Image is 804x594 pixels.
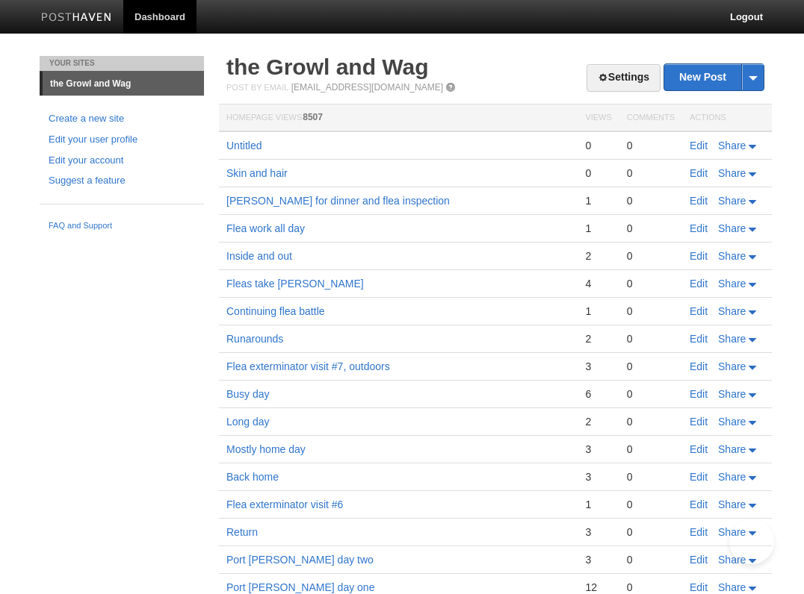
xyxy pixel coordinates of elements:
a: Inside and out [226,250,292,262]
span: Share [718,581,746,593]
span: Post by Email [226,83,288,92]
a: the Growl and Wag [43,72,204,96]
span: Share [718,388,746,400]
a: Edit [690,581,708,593]
a: Flea exterminator visit #7, outdoors [226,360,390,372]
div: 0 [627,194,675,207]
div: 2 [585,249,611,263]
a: Long day [226,416,270,428]
div: 2 [585,415,611,428]
div: 0 [585,166,611,180]
a: Suggest a feature [49,173,195,189]
a: Edit [690,416,708,428]
div: 0 [627,387,675,401]
a: Edit [690,443,708,455]
a: Flea work all day [226,222,305,234]
a: Runarounds [226,333,283,345]
a: Edit [690,305,708,317]
a: Edit [690,333,708,345]
a: Continuing flea battle [226,305,325,317]
div: 0 [627,443,675,456]
a: [EMAIL_ADDRESS][DOMAIN_NAME] [291,82,443,93]
th: Comments [619,104,682,132]
div: 0 [627,525,675,539]
div: 12 [585,581,611,594]
span: Share [718,305,746,317]
div: 1 [585,222,611,235]
a: Edit [690,140,708,151]
a: Fleas take [PERSON_NAME] [226,278,364,290]
a: Port [PERSON_NAME] day two [226,554,374,566]
div: 0 [627,277,675,290]
a: Edit your account [49,153,195,169]
div: 3 [585,360,611,373]
div: 0 [627,415,675,428]
span: Share [718,278,746,290]
div: 0 [585,139,611,152]
div: 3 [585,470,611,484]
span: Share [718,333,746,345]
div: 4 [585,277,611,290]
div: 0 [627,166,675,180]
div: 0 [627,470,675,484]
a: Edit [690,195,708,207]
a: Skin and hair [226,167,288,179]
a: Edit [690,554,708,566]
span: Share [718,222,746,234]
a: Edit [690,250,708,262]
div: 1 [585,194,611,207]
a: Settings [587,64,661,92]
a: Edit [690,360,708,372]
a: FAQ and Support [49,219,195,233]
th: Views [578,104,619,132]
div: 1 [585,498,611,511]
a: Port [PERSON_NAME] day one [226,581,374,593]
a: Mostly home day [226,443,306,455]
li: Your Sites [40,56,204,71]
div: 3 [585,443,611,456]
span: 8507 [303,112,323,122]
a: Untitled [226,140,262,151]
a: Edit [690,278,708,290]
th: Homepage Views [219,104,578,132]
div: 0 [627,332,675,346]
span: Share [718,554,746,566]
a: Create a new site [49,111,195,127]
span: Share [718,195,746,207]
div: 0 [627,360,675,373]
div: 0 [627,498,675,511]
div: 0 [627,222,675,235]
a: Edit [690,498,708,510]
img: Posthaven-bar [41,13,112,24]
div: 3 [585,525,611,539]
span: Share [718,526,746,538]
span: Share [718,250,746,262]
div: 3 [585,553,611,566]
a: Back home [226,471,279,483]
div: 0 [627,139,675,152]
span: Share [718,360,746,372]
a: Edit [690,471,708,483]
div: 0 [627,304,675,318]
span: Share [718,471,746,483]
th: Actions [682,104,772,132]
div: 0 [627,553,675,566]
span: Share [718,416,746,428]
span: Share [718,167,746,179]
span: Share [718,498,746,510]
a: Flea exterminator visit #6 [226,498,343,510]
iframe: Help Scout Beacon - Open [729,519,774,564]
a: Edit [690,222,708,234]
a: New Post [664,64,764,90]
a: [PERSON_NAME] for dinner and flea inspection [226,195,450,207]
a: the Growl and Wag [226,54,429,79]
a: Edit [690,526,708,538]
div: 0 [627,249,675,263]
a: Edit [690,388,708,400]
div: 1 [585,304,611,318]
a: Edit [690,167,708,179]
div: 2 [585,332,611,346]
div: 6 [585,387,611,401]
a: Edit your user profile [49,132,195,148]
span: Share [718,140,746,151]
